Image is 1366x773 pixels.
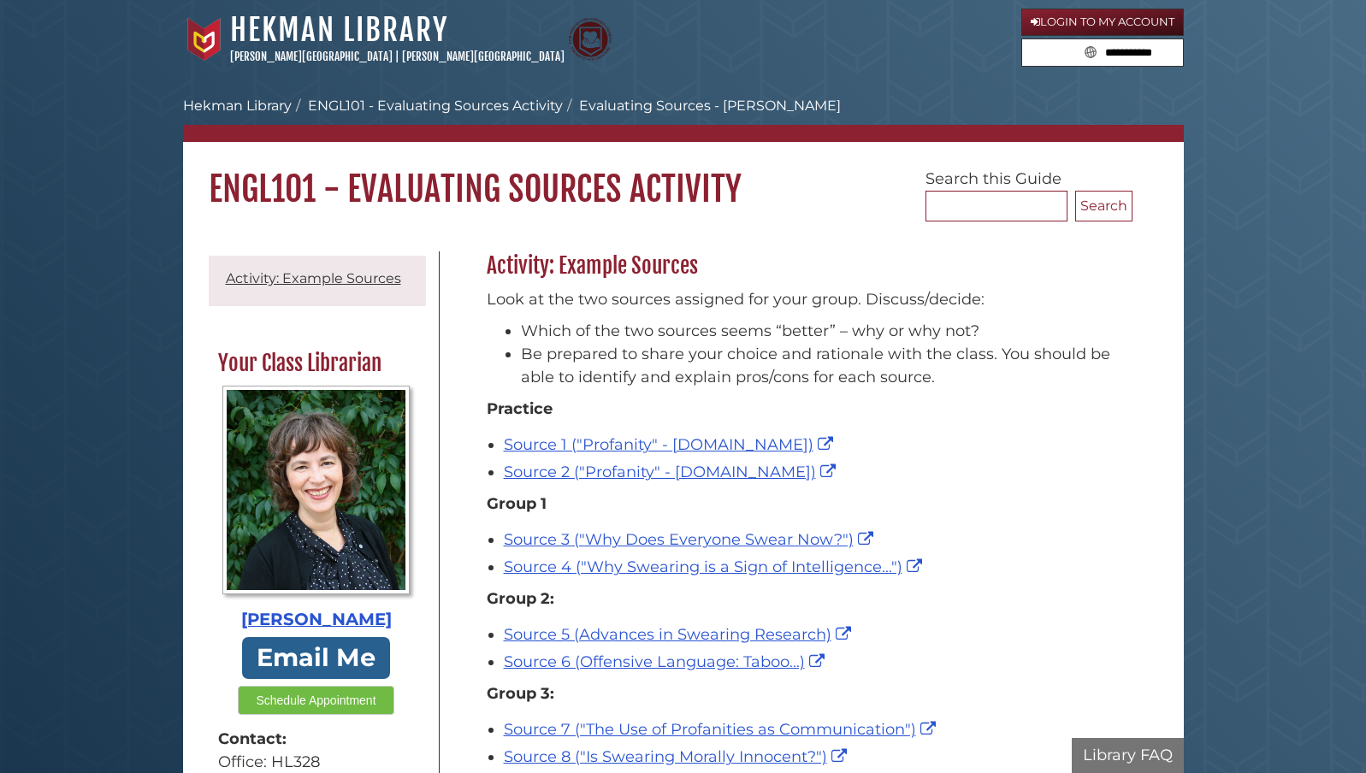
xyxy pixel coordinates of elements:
a: Source 1 ("Profanity" - [DOMAIN_NAME]) [504,435,837,454]
span: | [395,50,399,63]
a: Source 8 ("Is Swearing Morally Innocent?") [504,747,851,766]
nav: breadcrumb [183,96,1184,142]
img: Calvin University [183,18,226,61]
a: [PERSON_NAME][GEOGRAPHIC_DATA] [230,50,393,63]
strong: Group 2: [487,589,554,608]
h2: Your Class Librarian [210,350,423,377]
li: Be prepared to share your choice and rationale with the class. You should be able to identify and... [521,343,1124,389]
strong: Contact: [218,728,415,751]
img: Profile Photo [222,386,410,594]
a: ENGL101 - Evaluating Sources Activity [308,97,563,114]
p: Look at the two sources assigned for your group. Discuss/decide: [487,288,1124,311]
h1: ENGL101 - Evaluating Sources Activity [183,142,1184,210]
button: Schedule Appointment [238,686,393,715]
li: Evaluating Sources - [PERSON_NAME] [563,96,841,116]
a: Hekman Library [230,11,448,49]
a: Email Me [242,637,391,679]
a: Source 7 ("The Use of Profanities as Communication") [504,720,940,739]
strong: Group 1 [487,494,547,513]
img: Calvin Theological Seminary [569,18,612,61]
button: Search [1075,191,1132,221]
a: Profile Photo [PERSON_NAME] [218,386,415,633]
a: Hekman Library [183,97,292,114]
button: Library FAQ [1072,738,1184,773]
button: Search [1079,39,1102,62]
a: Activity: Example Sources [226,270,401,286]
a: Source 4 ("Why Swearing is a Sign of Intelligence...") [504,558,926,576]
a: Source 6 (Offensive Language: Taboo...) [504,652,829,671]
strong: Group 3: [487,684,554,703]
strong: Practice [487,399,553,418]
a: Source 5 (Advances in Swearing Research) [504,625,855,644]
a: Source 2 ("Profanity" - [DOMAIN_NAME]) [504,463,840,481]
form: Search library guides, policies, and FAQs. [1021,38,1184,68]
a: Source 3 ("Why Does Everyone Swear Now?") [504,530,878,549]
div: [PERSON_NAME] [218,607,415,633]
a: [PERSON_NAME][GEOGRAPHIC_DATA] [402,50,565,63]
a: Login to My Account [1021,9,1184,36]
li: Which of the two sources seems “better” – why or why not? [521,320,1124,343]
h2: Activity: Example Sources [478,252,1132,280]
